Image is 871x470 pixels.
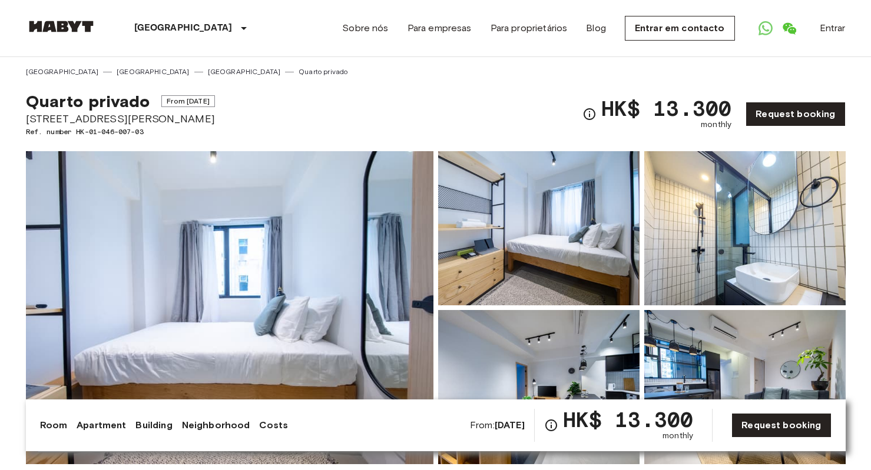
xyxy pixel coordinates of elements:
svg: Check cost overview for full price breakdown. Please note that discounts apply to new joiners onl... [582,107,597,121]
a: Costs [259,418,288,432]
a: Building [135,418,172,432]
a: Open WeChat [777,16,801,40]
a: Para empresas [408,21,472,35]
img: Picture of unit HK-01-046-007-03 [438,151,640,305]
a: Neighborhood [182,418,250,432]
span: monthly [701,119,731,131]
a: Quarto privado [299,66,347,77]
img: Marketing picture of unit HK-01-046-007-03 [26,151,433,464]
span: HK$ 13.300 [563,409,694,430]
span: monthly [663,430,693,442]
a: Entrar em contacto [625,16,735,41]
svg: Check cost overview for full price breakdown. Please note that discounts apply to new joiners onl... [544,418,558,432]
img: Habyt [26,21,97,32]
a: Open WhatsApp [754,16,777,40]
a: [GEOGRAPHIC_DATA] [208,66,281,77]
img: Picture of unit HK-01-046-007-03 [438,310,640,464]
span: HK$ 13.300 [601,98,732,119]
a: Request booking [731,413,831,438]
a: [GEOGRAPHIC_DATA] [117,66,190,77]
p: [GEOGRAPHIC_DATA] [134,21,233,35]
img: Picture of unit HK-01-046-007-03 [644,310,846,464]
a: Sobre nós [342,21,388,35]
span: From [DATE] [161,95,215,107]
a: [GEOGRAPHIC_DATA] [26,66,99,77]
span: [STREET_ADDRESS][PERSON_NAME] [26,111,215,126]
img: Picture of unit HK-01-046-007-03 [644,151,846,305]
span: Ref. number HK-01-046-007-03 [26,126,215,137]
a: Apartment [77,418,126,432]
a: Entrar [820,21,846,35]
a: Room [40,418,68,432]
a: Blog [586,21,606,35]
a: Para proprietários [491,21,568,35]
span: From: [470,419,525,432]
a: Request booking [746,102,845,126]
b: [DATE] [495,419,525,431]
span: Quarto privado [26,91,150,111]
